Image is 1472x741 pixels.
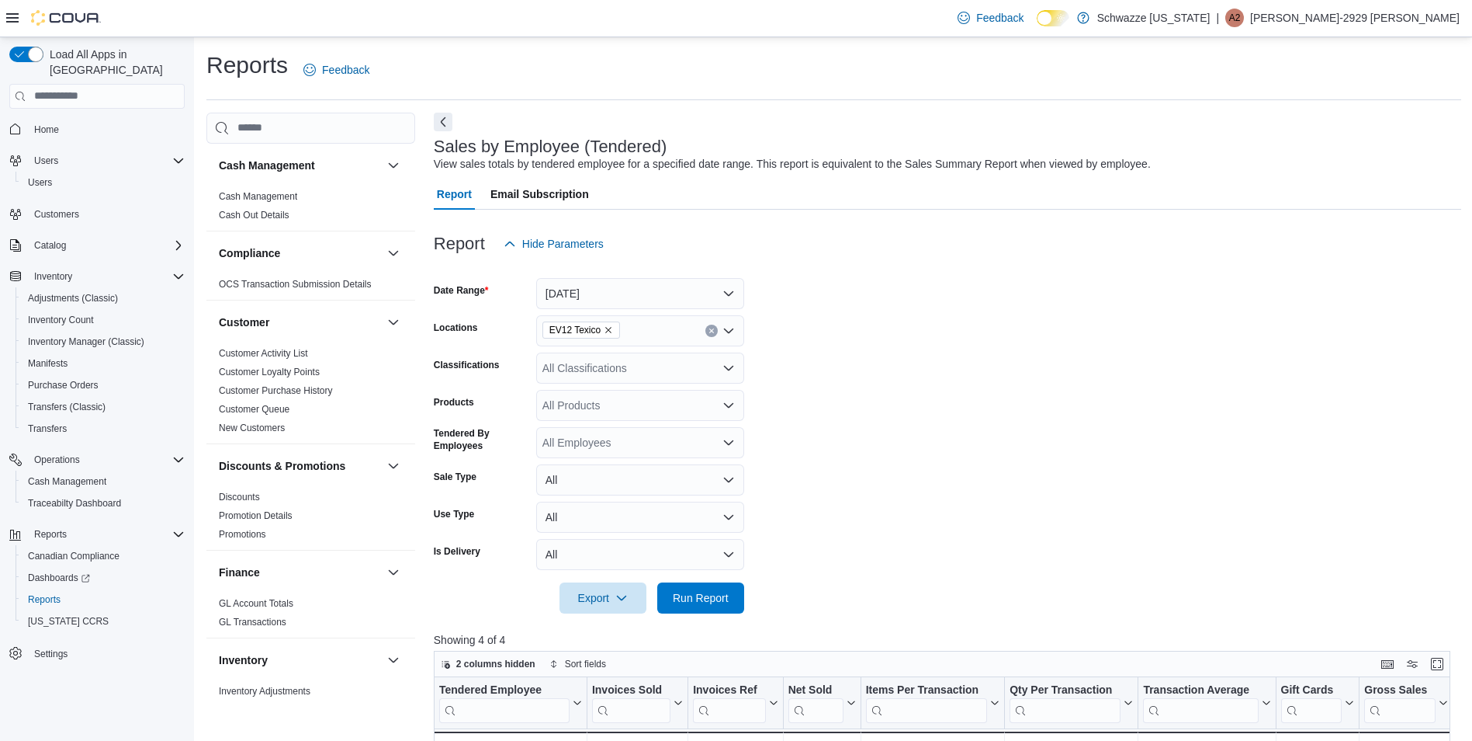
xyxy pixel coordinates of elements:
button: Customer [219,315,381,330]
button: Inventory [219,652,381,668]
button: All [536,502,744,533]
span: Traceabilty Dashboard [22,494,185,513]
button: Display options [1403,655,1422,673]
span: Users [34,155,58,167]
a: GL Account Totals [219,598,293,609]
span: Hide Parameters [522,236,604,252]
span: Dark Mode [1037,26,1037,27]
button: Compliance [219,245,381,261]
p: Schwazze [US_STATE] [1097,9,1211,27]
span: Catalog [34,239,66,252]
span: Manifests [22,354,185,373]
a: Cash Management [219,191,297,202]
button: Tendered Employee [439,683,582,722]
span: Canadian Compliance [28,550,119,562]
label: Sale Type [434,471,476,483]
a: Inventory Adjustments [219,686,310,697]
span: Inventory Adjustments [219,685,310,698]
span: Transfers (Classic) [22,398,185,416]
button: Open list of options [722,325,735,337]
a: Promotions [219,529,266,540]
span: Canadian Compliance [22,547,185,565]
button: Reports [16,589,191,611]
a: Feedback [297,54,376,85]
button: Next [434,113,452,131]
button: Export [559,583,646,614]
img: Cova [31,10,101,26]
div: Cash Management [206,187,415,231]
button: Inventory Manager (Classic) [16,331,191,353]
button: Inventory [3,266,191,287]
nav: Complex example [9,112,185,705]
span: EV12 Texico [542,322,620,339]
span: Adjustments (Classic) [22,289,185,308]
span: Users [28,151,185,170]
span: Feedback [976,10,1023,26]
div: Tendered Employee [439,683,570,698]
span: Dashboards [22,569,185,587]
span: Customer Activity List [219,347,308,360]
button: Transfers [16,418,191,440]
button: Invoices Ref [693,683,778,722]
span: Inventory [28,267,185,286]
span: [US_STATE] CCRS [28,615,109,628]
span: New Customers [219,422,285,434]
div: Invoices Ref [693,683,765,722]
a: Customers [28,205,85,224]
button: Inventory [28,267,78,286]
p: [PERSON_NAME]-2929 [PERSON_NAME] [1250,9,1460,27]
button: Transaction Average [1143,683,1270,722]
div: Tendered Employee [439,683,570,722]
a: OCS Transaction Submission Details [219,279,372,290]
label: Locations [434,322,478,334]
h3: Sales by Employee (Tendered) [434,137,667,156]
span: Export [569,583,637,614]
a: Inventory Manager (Classic) [22,332,151,351]
span: Customer Purchase History [219,384,333,397]
span: Email Subscription [490,179,589,210]
span: Adjustments (Classic) [28,292,118,304]
span: Cash Management [22,472,185,491]
a: Manifests [22,354,74,373]
button: Hide Parameters [497,228,610,259]
span: Inventory Manager (Classic) [28,336,144,348]
button: Qty Per Transaction [1010,683,1133,722]
a: Dashboards [22,569,96,587]
h3: Discounts & Promotions [219,458,345,474]
button: Remove EV12 Texico from selection in this group [604,325,613,335]
span: Cash Management [219,190,297,203]
button: Adjustments (Classic) [16,287,191,309]
button: Compliance [384,244,403,263]
span: Promotion Details [219,510,293,522]
a: Settings [28,645,74,663]
span: Dashboards [28,572,90,584]
button: Cash Management [384,156,403,175]
button: Open list of options [722,362,735,374]
button: Cash Management [16,471,191,492]
button: Operations [28,451,86,469]
div: Qty Per Transaction [1010,683,1120,722]
button: Users [28,151,64,170]
span: A2 [1229,9,1241,27]
button: 2 columns hidden [435,655,542,673]
button: Users [16,172,191,193]
button: Settings [3,642,191,664]
button: Finance [384,563,403,582]
div: Items Per Transaction [865,683,987,722]
button: Gift Cards [1280,683,1354,722]
div: Net Sold [788,683,843,722]
button: All [536,539,744,570]
a: Customer Loyalty Points [219,367,320,377]
button: Inventory [384,651,403,670]
p: | [1216,9,1219,27]
h3: Report [434,235,485,253]
span: GL Account Totals [219,597,293,610]
button: Home [3,118,191,141]
label: Use Type [434,508,474,520]
span: Customer Queue [219,403,289,416]
p: Showing 4 of 4 [434,632,1461,648]
div: Compliance [206,275,415,300]
a: Transfers (Classic) [22,398,112,416]
span: Reports [28,525,185,544]
div: Transaction Average [1143,683,1258,722]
